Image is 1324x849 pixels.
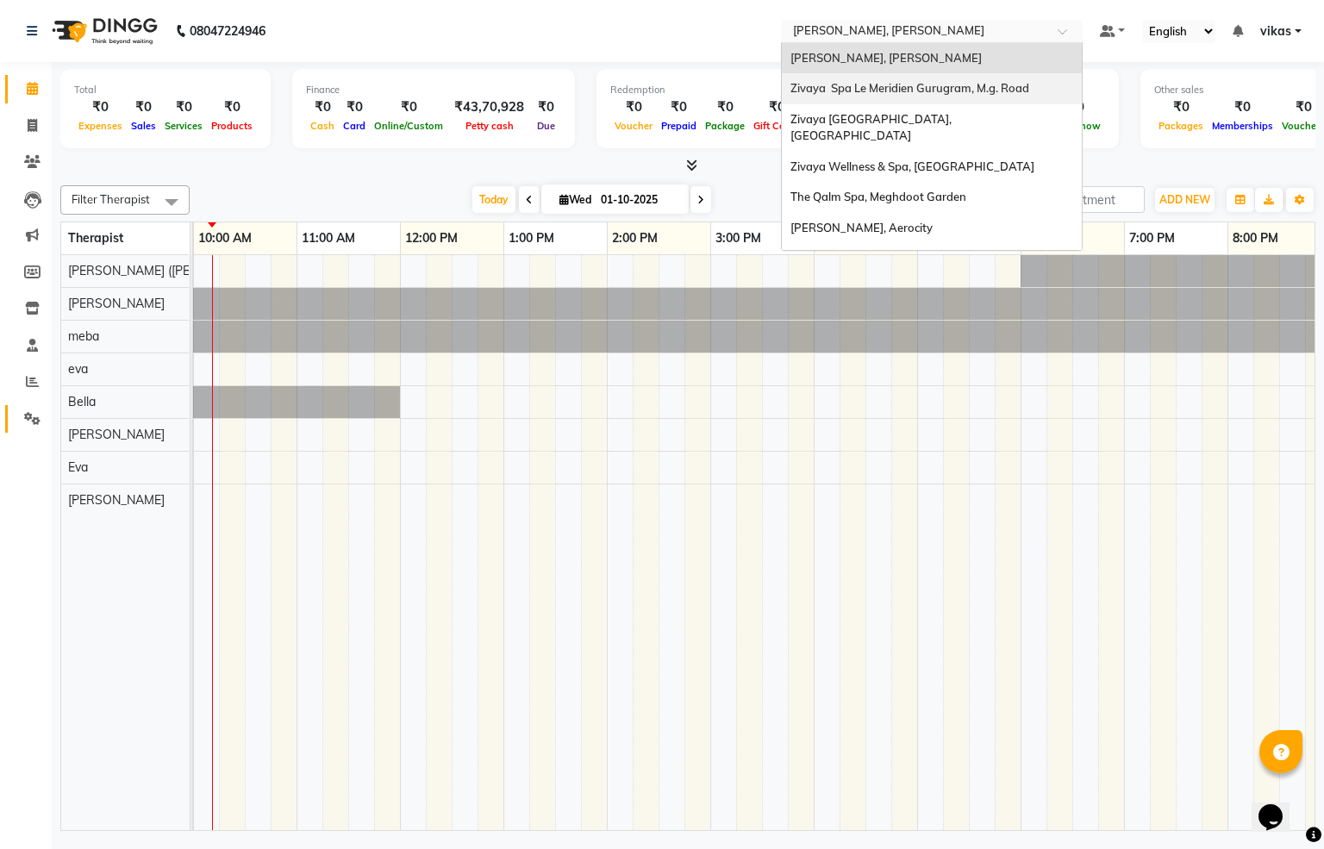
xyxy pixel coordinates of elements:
span: Eva [68,459,88,475]
span: Package [701,120,749,132]
span: Online/Custom [370,120,447,132]
div: Finance [306,83,561,97]
a: 2:00 PM [608,226,662,251]
div: ₹0 [1208,97,1277,117]
span: Therapist [68,230,123,246]
span: Products [207,120,257,132]
div: ₹0 [531,97,561,117]
div: ₹0 [74,97,127,117]
div: Total [74,83,257,97]
iframe: chat widget [1252,780,1307,832]
span: eva [68,361,88,377]
div: ₹0 [657,97,701,117]
ng-dropdown-panel: Options list [781,42,1083,251]
a: 11:00 AM [297,226,359,251]
div: Redemption [610,83,842,97]
div: ₹43,70,928 [447,97,531,117]
span: The Qalm Spa, Meghdoot Garden [790,190,966,203]
button: ADD NEW [1155,188,1215,212]
span: Gift Cards [749,120,804,132]
span: meba [68,328,99,344]
div: ₹0 [127,97,160,117]
span: Today [472,186,515,213]
div: ₹0 [701,97,749,117]
a: 3:00 PM [711,226,765,251]
span: Sales [127,120,160,132]
span: Prepaid [657,120,701,132]
div: ₹0 [749,97,804,117]
span: [PERSON_NAME], [PERSON_NAME] [790,51,982,65]
b: 08047224946 [190,7,265,55]
span: [PERSON_NAME] [68,427,165,442]
div: ₹0 [207,97,257,117]
span: Zivaya Wellness & Spa, [GEOGRAPHIC_DATA] [790,159,1034,173]
input: 2025-10-01 [596,187,682,213]
span: Zivaya [GEOGRAPHIC_DATA], [GEOGRAPHIC_DATA] [790,112,957,143]
div: ₹0 [339,97,370,117]
span: Due [533,120,559,132]
span: Packages [1154,120,1208,132]
span: Expenses [74,120,127,132]
span: Services [160,120,207,132]
a: 10:00 AM [194,226,256,251]
img: logo [44,7,162,55]
div: ₹0 [160,97,207,117]
a: 12:00 PM [401,226,462,251]
span: [PERSON_NAME], Aerocity [790,221,933,234]
span: Wed [555,193,596,206]
a: 8:00 PM [1228,226,1283,251]
a: 1:00 PM [504,226,559,251]
span: vikas [1260,22,1291,41]
div: ₹0 [306,97,339,117]
a: 7:00 PM [1125,226,1179,251]
span: Bella [68,394,96,409]
span: [PERSON_NAME] [68,296,165,311]
span: Petty cash [461,120,518,132]
div: ₹0 [370,97,447,117]
span: [PERSON_NAME] ([PERSON_NAME]) [68,263,272,278]
span: Card [339,120,370,132]
div: ₹0 [1154,97,1208,117]
div: ₹0 [610,97,657,117]
span: Voucher [610,120,657,132]
span: [PERSON_NAME] [68,492,165,508]
span: ADD NEW [1159,193,1210,206]
span: Filter Therapist [72,192,150,206]
span: Cash [306,120,339,132]
span: Memberships [1208,120,1277,132]
span: Zivaya Spa Le Meridien Gurugram, M.g. Road [790,81,1029,95]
